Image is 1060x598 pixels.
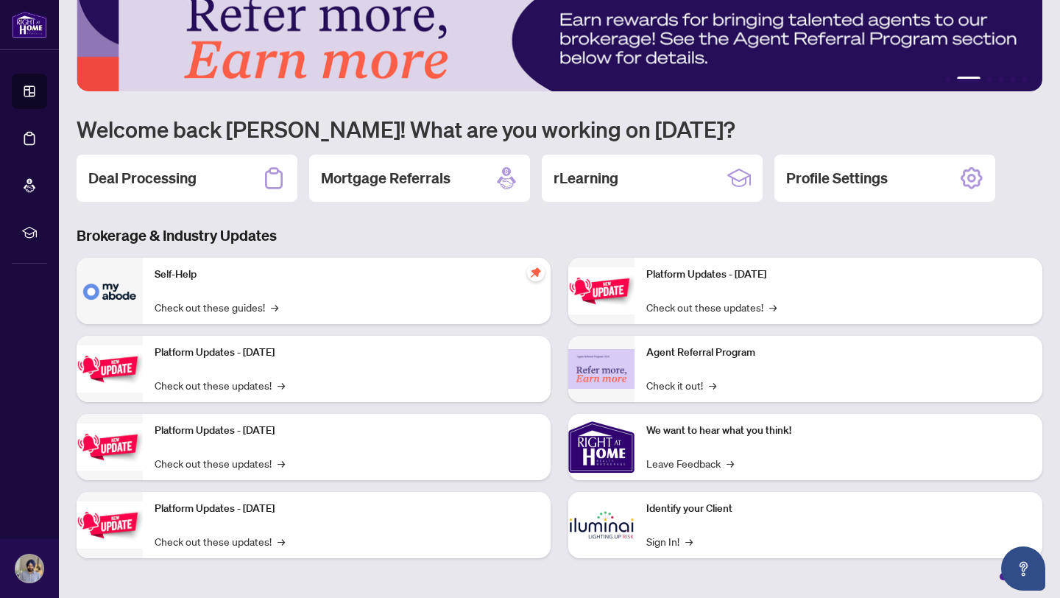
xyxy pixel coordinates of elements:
img: Platform Updates - July 21, 2025 [77,423,143,470]
h2: Deal Processing [88,168,197,189]
p: Self-Help [155,267,539,283]
p: We want to hear what you think! [646,423,1031,439]
p: Platform Updates - [DATE] [155,345,539,361]
img: We want to hear what you think! [568,414,635,480]
button: 5 [1010,77,1016,82]
h2: Mortgage Referrals [321,168,451,189]
a: Check it out!→ [646,377,716,393]
img: Platform Updates - June 23, 2025 [568,267,635,314]
a: Check out these updates!→ [155,533,285,549]
span: → [271,299,278,315]
span: → [278,533,285,549]
span: → [709,377,716,393]
p: Identify your Client [646,501,1031,517]
img: logo [12,11,47,38]
button: Open asap [1001,546,1045,591]
a: Check out these updates!→ [646,299,777,315]
img: Profile Icon [15,555,43,583]
p: Platform Updates - [DATE] [155,501,539,517]
a: Leave Feedback→ [646,455,734,471]
a: Check out these updates!→ [155,455,285,471]
img: Agent Referral Program [568,349,635,390]
p: Platform Updates - [DATE] [646,267,1031,283]
button: 4 [998,77,1004,82]
h2: rLearning [554,168,618,189]
button: 6 [1022,77,1028,82]
button: 3 [986,77,992,82]
button: 2 [957,77,981,82]
img: Self-Help [77,258,143,324]
h2: Profile Settings [786,168,888,189]
span: pushpin [527,264,545,281]
h3: Brokerage & Industry Updates [77,225,1042,246]
span: → [769,299,777,315]
span: → [727,455,734,471]
a: Sign In!→ [646,533,693,549]
p: Agent Referral Program [646,345,1031,361]
p: Platform Updates - [DATE] [155,423,539,439]
img: Platform Updates - September 16, 2025 [77,345,143,392]
img: Platform Updates - July 8, 2025 [77,502,143,548]
a: Check out these guides!→ [155,299,278,315]
a: Check out these updates!→ [155,377,285,393]
span: → [685,533,693,549]
h1: Welcome back [PERSON_NAME]! What are you working on [DATE]? [77,115,1042,143]
button: 1 [945,77,951,82]
span: → [278,377,285,393]
span: → [278,455,285,471]
img: Identify your Client [568,492,635,558]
